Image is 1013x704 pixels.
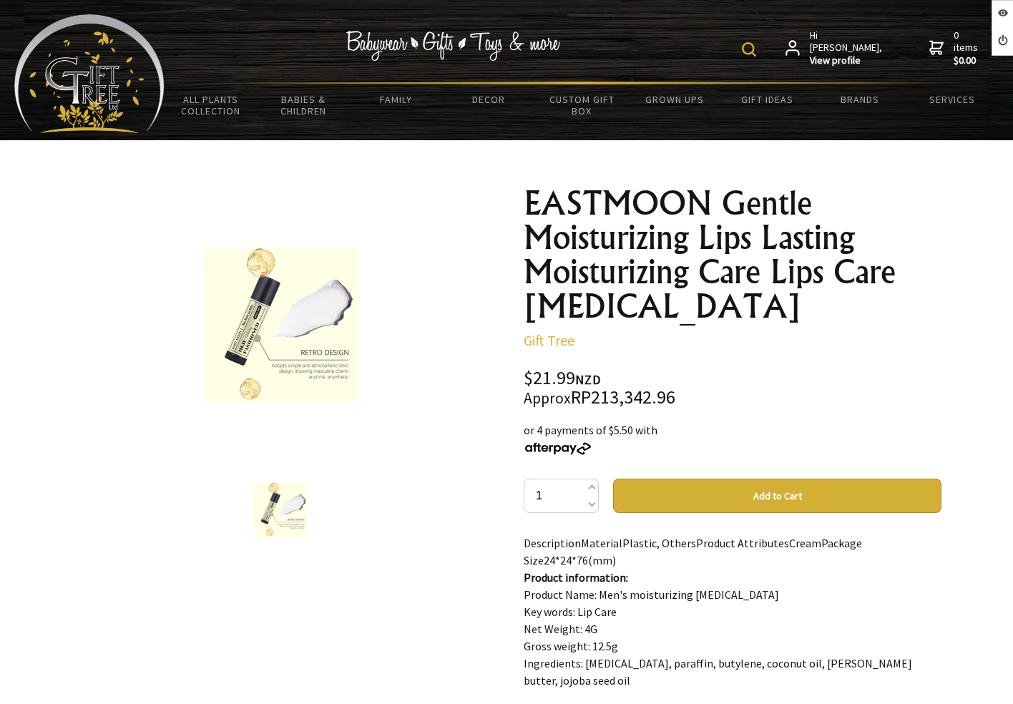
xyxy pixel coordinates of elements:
a: Services [906,84,999,114]
button: Add to Cart [613,479,941,513]
a: Family [350,84,443,114]
a: Brands [813,84,906,114]
p: Product Name: Men's moisturizing [MEDICAL_DATA] Key words: Lip Care Net Weight: 4G Gross weight: ... [524,569,941,689]
a: Gift Tree [524,331,574,349]
span: 0 items [954,29,981,67]
strong: Product information: [524,570,628,585]
strong: $0.00 [954,54,981,67]
img: product search [742,42,756,57]
a: Decor [443,84,536,114]
a: All Plants Collection [165,84,258,126]
img: Babyware - Gifts - Toys and more... [14,14,165,133]
a: 0 items$0.00 [929,29,981,67]
img: Babywear - Gifts - Toys & more [346,31,561,61]
a: Custom Gift Box [535,84,628,126]
a: Grown Ups [628,84,721,114]
h1: EASTMOON Gentle Moisturizing Lips Lasting Moisturizing Care Lips Care [MEDICAL_DATA] [524,186,941,323]
img: EASTMOON Gentle Moisturizing Lips Lasting Moisturizing Care Lips Care Lip Balm [253,483,308,537]
div: or 4 payments of $5.50 with [524,421,941,456]
div: $21.99 RP213,342.96 [524,369,941,407]
span: NZD [575,371,601,388]
a: Babies & Children [258,84,351,126]
a: Hi [PERSON_NAME],View profile [786,29,884,67]
a: Gift Ideas [720,84,813,114]
img: EASTMOON Gentle Moisturizing Lips Lasting Moisturizing Care Lips Care Lip Balm [203,248,358,403]
span: Hi [PERSON_NAME], [810,29,884,67]
small: Approx [524,388,571,408]
strong: View profile [810,54,884,67]
img: Afterpay [524,442,592,455]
